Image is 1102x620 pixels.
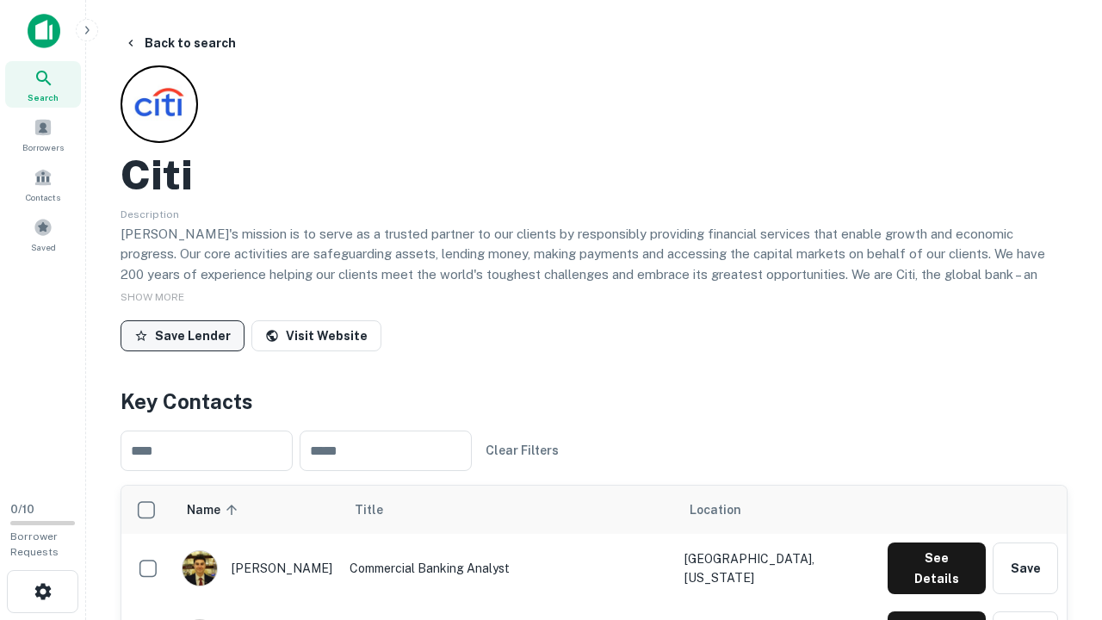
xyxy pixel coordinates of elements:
span: Description [121,208,179,220]
td: Commercial Banking Analyst [341,534,676,603]
img: 1753279374948 [183,551,217,586]
span: Borrower Requests [10,530,59,558]
span: Borrowers [22,140,64,154]
td: [GEOGRAPHIC_DATA], [US_STATE] [676,534,879,603]
button: Back to search [117,28,243,59]
th: Location [676,486,879,534]
button: See Details [888,542,986,594]
button: Save Lender [121,320,245,351]
span: Saved [31,240,56,254]
button: Clear Filters [479,435,566,466]
a: Contacts [5,161,81,208]
h4: Key Contacts [121,386,1068,417]
div: [PERSON_NAME] [182,550,332,586]
span: 0 / 10 [10,503,34,516]
a: Borrowers [5,111,81,158]
span: Name [187,499,243,520]
span: Contacts [26,190,60,204]
a: Saved [5,211,81,257]
button: Save [993,542,1058,594]
iframe: Chat Widget [1016,482,1102,565]
img: capitalize-icon.png [28,14,60,48]
span: Title [355,499,406,520]
span: Search [28,90,59,104]
a: Search [5,61,81,108]
span: SHOW MORE [121,291,184,303]
a: Visit Website [251,320,381,351]
span: Location [690,499,741,520]
th: Title [341,486,676,534]
p: [PERSON_NAME]'s mission is to serve as a trusted partner to our clients by responsibly providing ... [121,224,1068,325]
th: Name [173,486,341,534]
h2: Citi [121,150,193,200]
